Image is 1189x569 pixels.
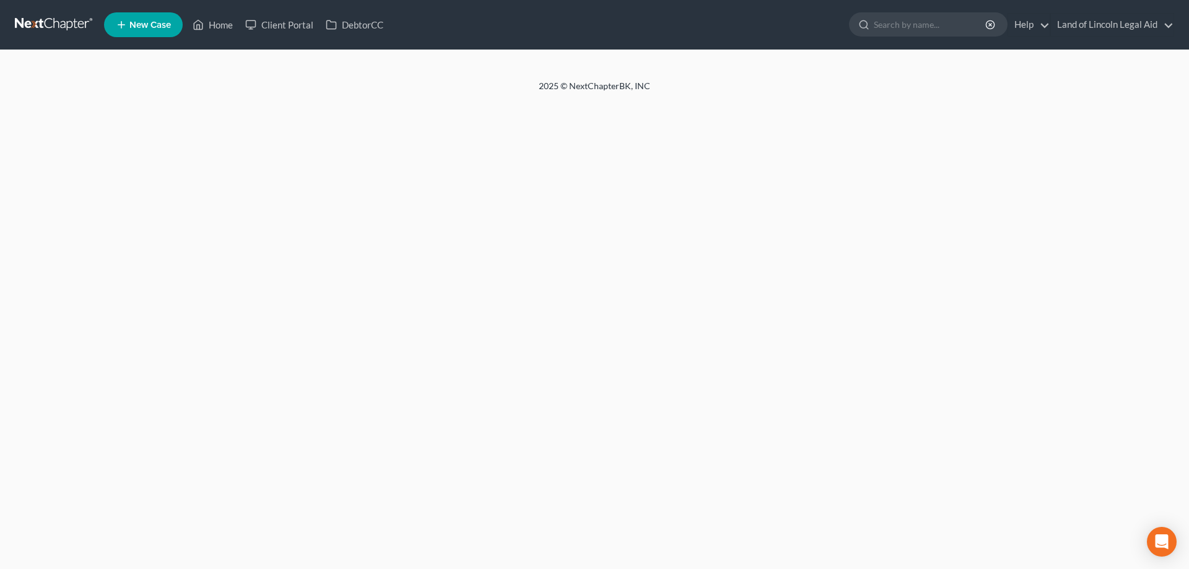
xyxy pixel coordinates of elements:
[239,14,320,36] a: Client Portal
[1051,14,1174,36] a: Land of Lincoln Legal Aid
[874,13,987,36] input: Search by name...
[129,20,171,30] span: New Case
[1008,14,1050,36] a: Help
[320,14,390,36] a: DebtorCC
[1147,527,1177,557] div: Open Intercom Messenger
[242,80,947,102] div: 2025 © NextChapterBK, INC
[186,14,239,36] a: Home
